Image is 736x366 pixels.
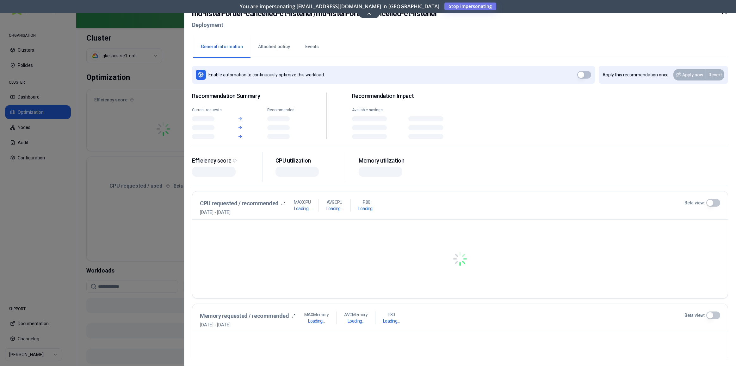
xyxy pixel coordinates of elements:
button: Events [298,36,326,58]
div: Memory utilization [359,157,424,164]
p: AVG Memory [344,311,368,318]
h1: Loading... [348,318,364,324]
h1: Loading... [308,318,325,324]
button: Attached policy [250,36,298,58]
p: AVG CPU [327,199,343,205]
h2: md-listen-order-cancelled-ct-listener / md-listen-order-cancelled-ct-listener [192,8,437,19]
p: P80 [387,311,395,318]
label: Beta view: [684,312,705,318]
span: Recommendation Summary [192,93,301,100]
div: CPU utilization [275,157,341,164]
p: Apply this recommendation once. [603,72,670,78]
span: [DATE] - [DATE] [200,209,285,215]
div: Available savings [352,107,404,112]
label: Beta view: [684,200,705,206]
button: General information [193,36,250,58]
h1: Loading... [383,318,399,324]
p: MAX Memory [304,311,329,318]
p: MAX CPU [294,199,311,205]
h2: Deployment [192,19,437,31]
div: Efficiency score [192,157,257,164]
h2: Recommendation Impact [352,93,461,100]
h1: Loading... [326,205,343,212]
p: P80 [363,199,370,205]
div: Recommended [267,107,301,112]
span: [DATE] - [DATE] [200,322,295,328]
h1: Loading... [294,205,311,212]
p: Enable automation to continuously optimize this workload. [208,72,325,78]
div: Current requests [192,107,226,112]
h3: Memory requested / recommended [200,311,289,320]
h3: CPU requested / recommended [200,199,279,208]
h1: Loading... [358,205,374,212]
